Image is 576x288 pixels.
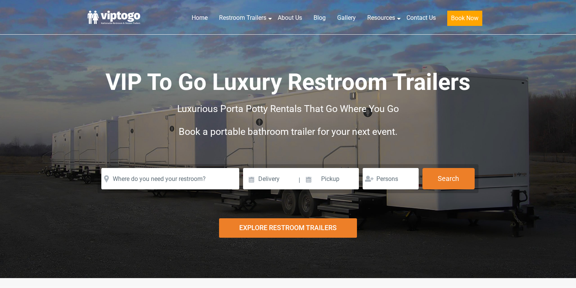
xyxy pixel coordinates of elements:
[331,10,362,26] a: Gallery
[177,103,399,114] span: Luxurious Porta Potty Rentals That Go Where You Go
[447,11,482,26] button: Book Now
[299,168,300,192] span: |
[179,126,398,137] span: Book a portable bathroom trailer for your next event.
[362,10,401,26] a: Resources
[401,10,442,26] a: Contact Us
[213,10,272,26] a: Restroom Trailers
[219,218,357,238] div: Explore Restroom Trailers
[308,10,331,26] a: Blog
[301,168,359,189] input: Pickup
[422,168,475,189] button: Search
[243,168,298,189] input: Delivery
[363,168,419,189] input: Persons
[272,10,308,26] a: About Us
[101,168,239,189] input: Where do you need your restroom?
[442,10,488,30] a: Book Now
[186,10,213,26] a: Home
[106,69,470,96] span: VIP To Go Luxury Restroom Trailers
